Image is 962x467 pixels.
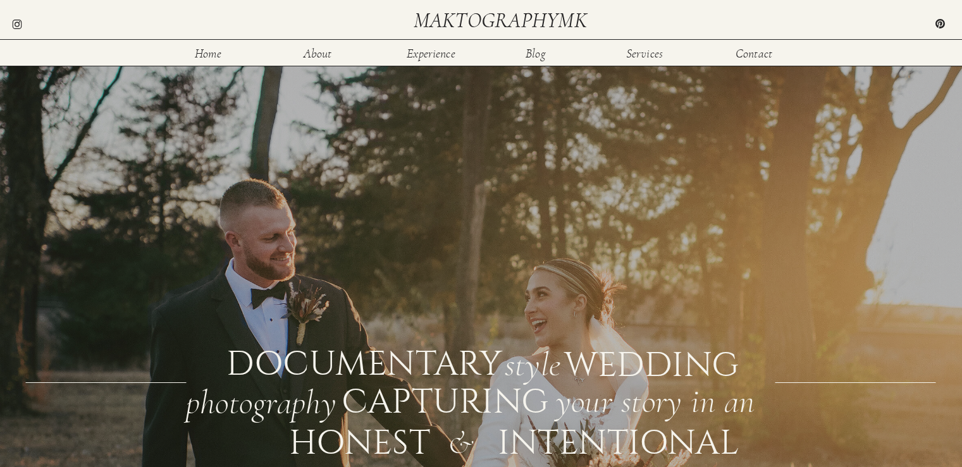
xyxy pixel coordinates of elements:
[515,47,557,58] a: Blog
[624,47,665,58] a: Services
[556,385,773,413] div: your story in an
[734,47,775,58] a: Contact
[564,348,737,375] div: WEDDING
[414,10,592,31] a: maktographymk
[505,348,560,375] div: style
[188,47,229,58] a: Home
[226,347,498,377] div: documentary
[498,426,589,454] div: intentional
[289,426,381,454] div: honest
[406,47,457,58] a: Experience
[186,386,338,415] div: photography
[342,385,490,413] div: CAPTURING
[448,426,486,455] div: &
[297,47,338,58] a: About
